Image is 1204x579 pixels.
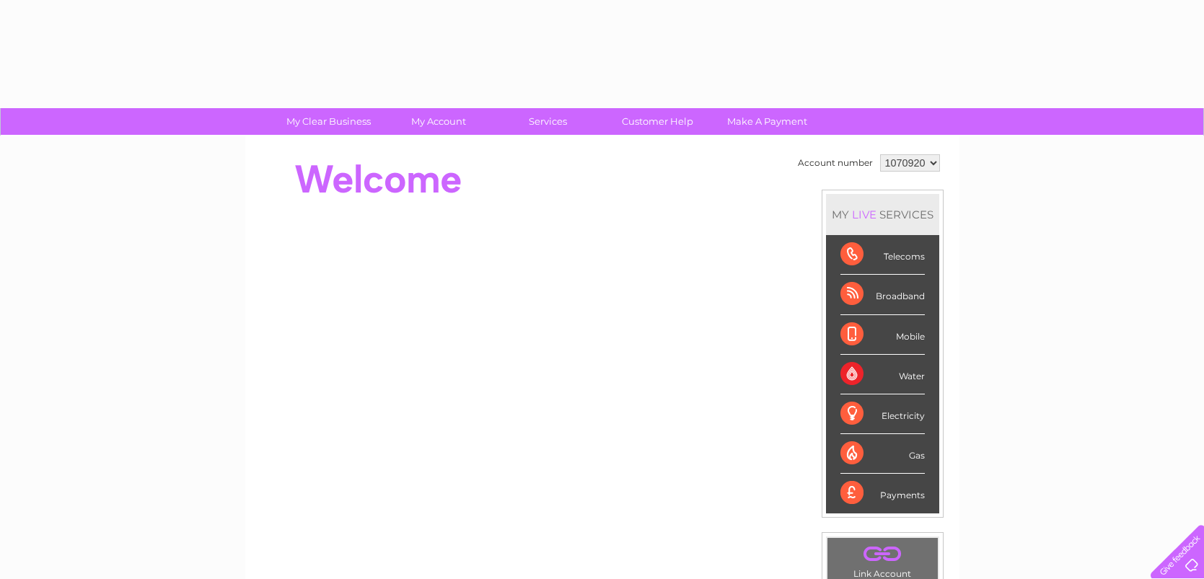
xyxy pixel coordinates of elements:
div: Gas [840,434,925,474]
a: . [831,542,934,567]
div: Broadband [840,275,925,314]
div: MY SERVICES [826,194,939,235]
div: Electricity [840,394,925,434]
div: Telecoms [840,235,925,275]
a: Customer Help [598,108,717,135]
td: Account number [794,151,876,175]
a: Services [488,108,607,135]
a: My Clear Business [269,108,388,135]
a: Make A Payment [708,108,827,135]
div: Payments [840,474,925,513]
div: Mobile [840,315,925,355]
div: LIVE [849,208,879,221]
a: My Account [379,108,498,135]
div: Water [840,355,925,394]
